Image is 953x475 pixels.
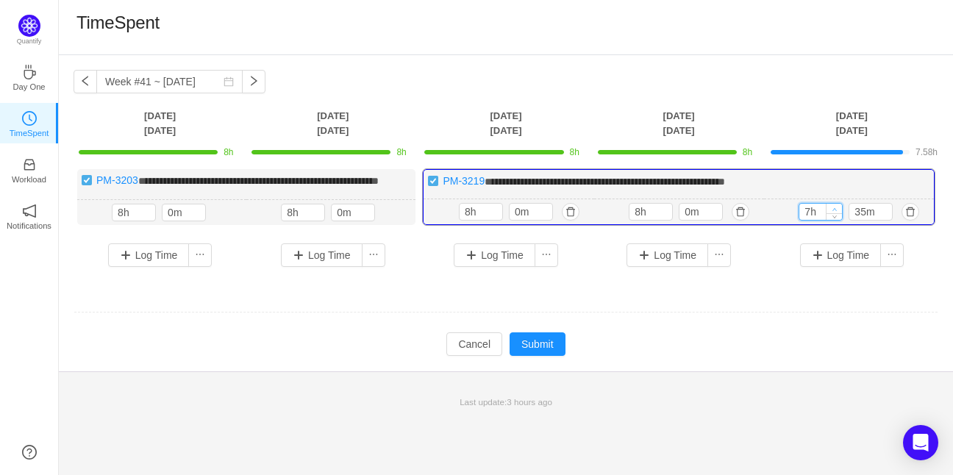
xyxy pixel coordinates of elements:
[827,204,842,213] span: Increase Value
[18,15,40,37] img: Quantify
[765,108,938,138] th: [DATE] [DATE]
[12,173,46,186] p: Workload
[454,243,535,267] button: Log Time
[419,108,592,138] th: [DATE] [DATE]
[281,243,363,267] button: Log Time
[22,445,37,460] a: icon: question-circle
[902,203,919,221] button: icon: delete
[242,70,265,93] button: icon: right
[593,108,765,138] th: [DATE] [DATE]
[535,243,558,267] button: icon: ellipsis
[22,204,37,218] i: icon: notification
[10,126,49,140] p: TimeSpent
[74,108,246,138] th: [DATE] [DATE]
[246,108,419,138] th: [DATE] [DATE]
[7,219,51,232] p: Notifications
[108,243,190,267] button: Log Time
[800,243,882,267] button: Log Time
[22,69,37,84] a: icon: coffeeDay One
[74,70,97,93] button: icon: left
[22,162,37,176] a: icon: inboxWorkload
[443,175,485,187] a: PM-3219
[13,80,45,93] p: Day One
[880,243,904,267] button: icon: ellipsis
[22,115,37,130] a: icon: clock-circleTimeSpent
[743,147,752,157] span: 8h
[562,203,579,221] button: icon: delete
[915,147,938,157] span: 7.58h
[224,76,234,87] i: icon: calendar
[427,175,439,187] img: 10738
[510,332,565,356] button: Submit
[832,207,838,212] i: icon: up
[903,425,938,460] div: Open Intercom Messenger
[507,397,552,407] span: 3 hours ago
[732,203,749,221] button: icon: delete
[707,243,731,267] button: icon: ellipsis
[446,332,502,356] button: Cancel
[832,215,838,220] i: icon: down
[224,147,233,157] span: 8h
[22,157,37,172] i: icon: inbox
[81,174,93,186] img: 10738
[460,397,552,407] span: Last update:
[96,174,138,186] a: PM-3203
[827,213,842,220] span: Decrease Value
[22,65,37,79] i: icon: coffee
[22,208,37,223] a: icon: notificationNotifications
[22,111,37,126] i: icon: clock-circle
[188,243,212,267] button: icon: ellipsis
[396,147,406,157] span: 8h
[76,12,160,34] h1: TimeSpent
[96,70,243,93] input: Select a week
[362,243,385,267] button: icon: ellipsis
[570,147,579,157] span: 8h
[627,243,708,267] button: Log Time
[17,37,42,47] p: Quantify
